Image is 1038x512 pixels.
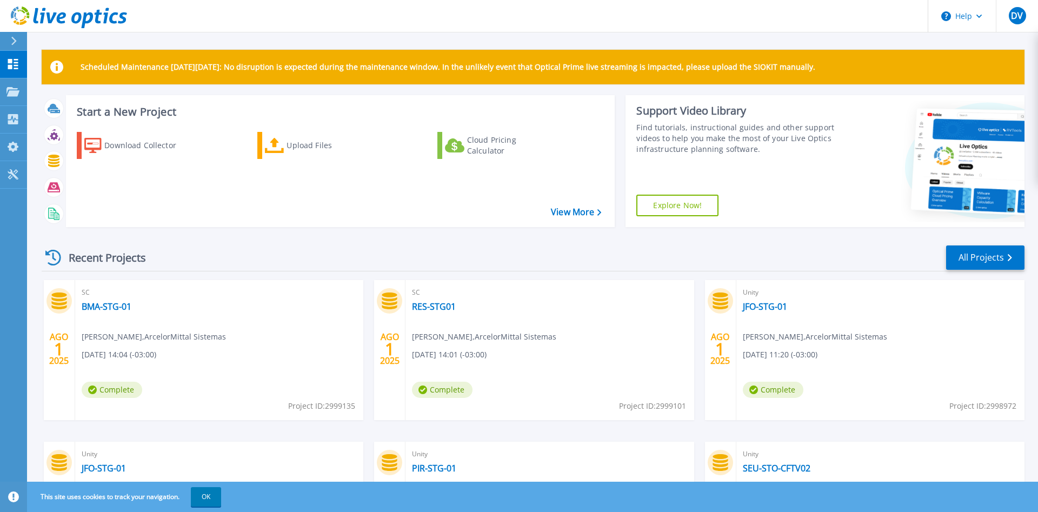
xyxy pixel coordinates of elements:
[437,132,558,159] a: Cloud Pricing Calculator
[77,132,197,159] a: Download Collector
[81,63,815,71] p: Scheduled Maintenance [DATE][DATE]: No disruption is expected during the maintenance window. In t...
[412,463,456,474] a: PIR-STG-01
[743,382,803,398] span: Complete
[551,207,601,217] a: View More
[288,400,355,412] span: Project ID: 2999135
[743,463,810,474] a: SEU-STO-CFTV02
[946,245,1024,270] a: All Projects
[412,448,687,460] span: Unity
[385,344,395,354] span: 1
[30,487,221,507] span: This site uses cookies to track your navigation.
[743,331,887,343] span: [PERSON_NAME] , ArcelorMittal Sistemas
[191,487,221,507] button: OK
[82,463,126,474] a: JFO-STG-01
[82,301,131,312] a: BMA-STG-01
[49,329,69,369] div: AGO 2025
[710,329,730,369] div: AGO 2025
[412,331,556,343] span: [PERSON_NAME] , ArcelorMittal Sistemas
[42,244,161,271] div: Recent Projects
[743,349,817,361] span: [DATE] 11:20 (-03:00)
[82,448,357,460] span: Unity
[104,135,191,156] div: Download Collector
[257,132,378,159] a: Upload Files
[412,382,473,398] span: Complete
[77,106,601,118] h3: Start a New Project
[743,287,1018,298] span: Unity
[287,135,373,156] div: Upload Files
[467,135,554,156] div: Cloud Pricing Calculator
[412,349,487,361] span: [DATE] 14:01 (-03:00)
[949,400,1016,412] span: Project ID: 2998972
[715,344,725,354] span: 1
[636,104,840,118] div: Support Video Library
[619,400,686,412] span: Project ID: 2999101
[743,301,787,312] a: JFO-STG-01
[82,331,226,343] span: [PERSON_NAME] , ArcelorMittal Sistemas
[1011,11,1023,20] span: DV
[636,195,718,216] a: Explore Now!
[636,122,840,155] div: Find tutorials, instructional guides and other support videos to help you make the most of your L...
[380,329,400,369] div: AGO 2025
[82,382,142,398] span: Complete
[412,301,456,312] a: RES-STG01
[412,287,687,298] span: SC
[743,448,1018,460] span: Unity
[54,344,64,354] span: 1
[82,287,357,298] span: SC
[82,349,156,361] span: [DATE] 14:04 (-03:00)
